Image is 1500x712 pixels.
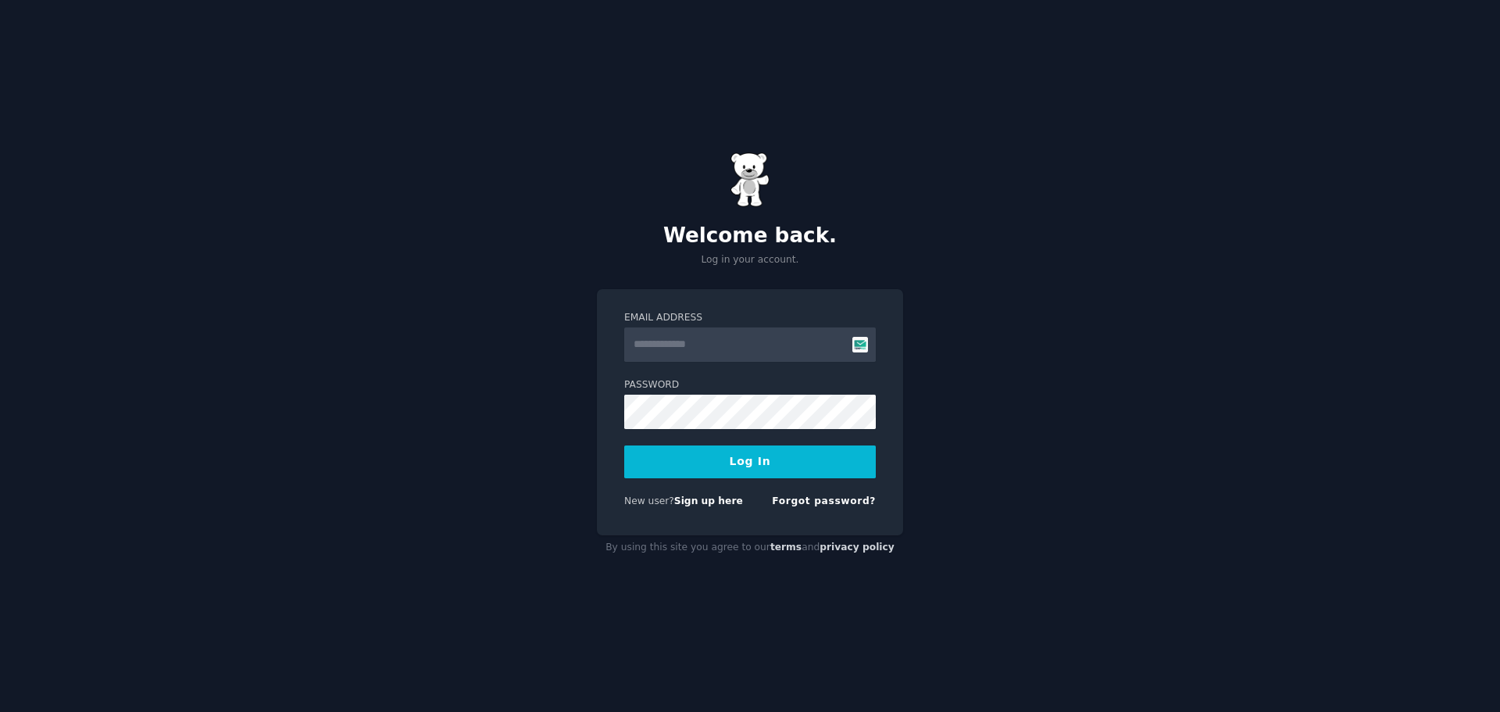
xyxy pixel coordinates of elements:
a: privacy policy [820,542,895,553]
a: Sign up here [674,496,743,506]
img: Gummy Bear [730,152,770,207]
button: Log In [624,445,876,478]
label: Email Address [624,311,876,325]
a: Forgot password? [772,496,876,506]
h2: Welcome back. [597,224,903,249]
div: By using this site you agree to our and [597,535,903,560]
span: New user? [624,496,674,506]
a: terms [770,542,802,553]
label: Password [624,378,876,392]
p: Log in your account. [597,253,903,267]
